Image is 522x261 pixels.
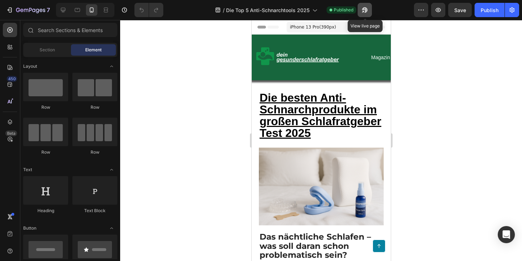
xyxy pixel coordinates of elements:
div: 450 [7,76,17,82]
iframe: Design area [252,20,391,261]
p: 7 [47,6,50,14]
span: Toggle open [106,61,117,72]
div: Undo/Redo [134,3,163,17]
div: Publish [481,6,498,14]
span: Die Top 5 Anti-Schnarchtools 2025 [226,6,309,14]
div: Open Intercom Messenger [498,226,515,243]
span: / [223,6,225,14]
input: Search Sections & Elements [23,23,117,37]
button: 7 [3,3,53,17]
span: Save [454,7,466,13]
div: Row [23,104,68,111]
button: Save [448,3,472,17]
span: Toggle open [106,164,117,175]
div: Row [23,149,68,155]
div: Heading [23,208,68,214]
span: Toggle open [106,222,117,234]
span: Element [85,47,102,53]
span: Section [40,47,55,53]
span: Text [23,167,32,173]
span: Published [334,7,353,13]
div: Row [72,104,117,111]
span: Layout [23,63,37,70]
div: Beta [5,130,17,136]
div: Text Block [72,208,117,214]
span: Button [23,225,36,231]
div: Row [72,149,117,155]
button: Publish [475,3,505,17]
